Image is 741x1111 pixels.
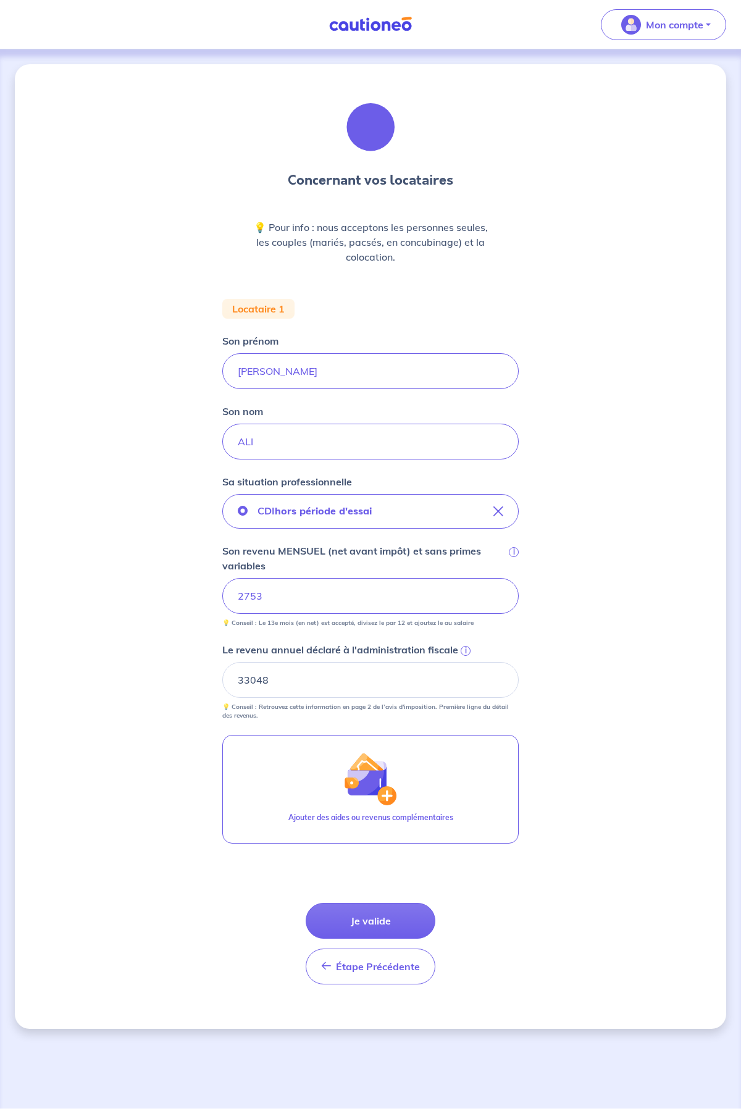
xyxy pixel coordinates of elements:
input: John [222,353,519,389]
p: Son prénom [222,333,278,348]
h3: Concernant vos locataires [288,170,453,190]
input: Ex : 1 500 € net/mois [222,578,519,614]
p: Sa situation professionnelle [222,474,352,489]
button: illu_account_valid_menu.svgMon compte [601,9,726,40]
p: Son revenu MENSUEL (net avant impôt) et sans primes variables [222,543,506,573]
button: CDIhors période d'essai [222,494,519,529]
input: 20000€ [222,662,519,698]
p: Ajouter des aides ou revenus complémentaires [288,812,453,823]
div: Locataire 1 [222,299,295,319]
button: illu_wallet.svgAjouter des aides ou revenus complémentaires [222,735,519,844]
img: illu_account_valid_menu.svg [621,15,641,35]
p: Son nom [222,404,263,419]
img: illu_wallet.svg [344,752,397,805]
div: NEW [222,94,519,994]
input: Doe [222,424,519,459]
span: Étape Précédente [336,960,420,973]
span: i [509,547,519,557]
p: 💡 Conseil : Retrouvez cette information en page 2 de l’avis d'imposition. Première ligne du détai... [222,703,519,720]
span: i [461,646,471,656]
p: 💡 Pour info : nous acceptons les personnes seules, les couples (mariés, pacsés, en concubinage) e... [252,220,489,264]
p: CDI [257,503,372,518]
img: illu_tenants.svg [337,94,404,161]
p: Le revenu annuel déclaré à l'administration fiscale [222,642,458,657]
p: Mon compte [646,17,703,32]
strong: hors période d'essai [275,505,372,517]
button: Je valide [306,903,435,939]
button: Étape Précédente [306,949,435,984]
img: Cautioneo [324,17,417,32]
p: 💡 Conseil : Le 13e mois (en net) est accepté, divisez le par 12 et ajoutez le au salaire [222,619,474,627]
